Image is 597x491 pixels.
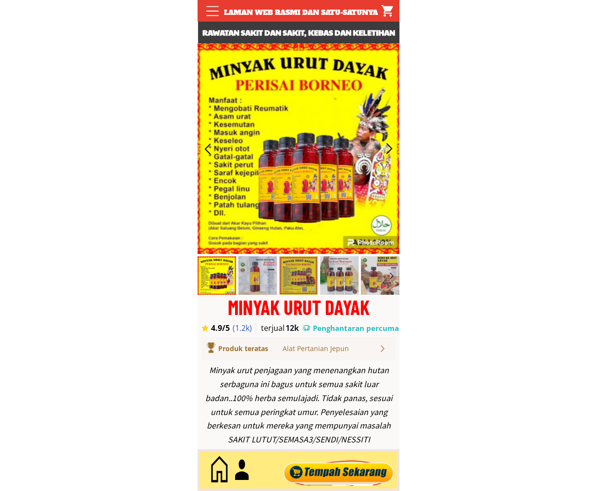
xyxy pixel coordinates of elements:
[211,323,238,333] h3: 4.9/5
[233,323,257,333] h3: (1.2k)
[219,7,383,18] div: Laman web rasmi dan satu-satunya
[283,343,378,354] div: Alat Pertanian Jepun
[218,343,296,354] div: Produk teratas
[203,364,395,447] div: Minyak urut penjagaan yang menenangkan hutan serbaguna ini bagus untuk semua sakit luar badan..10...
[286,323,302,333] h3: 12k
[198,297,399,317] div: MINYAK URUT DAYAK
[261,323,294,333] h3: terjual
[313,323,399,333] h3: Penghantaran percuma
[198,26,400,39] h3: Rawatan sakit dan sakit, kebas dan keletihan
